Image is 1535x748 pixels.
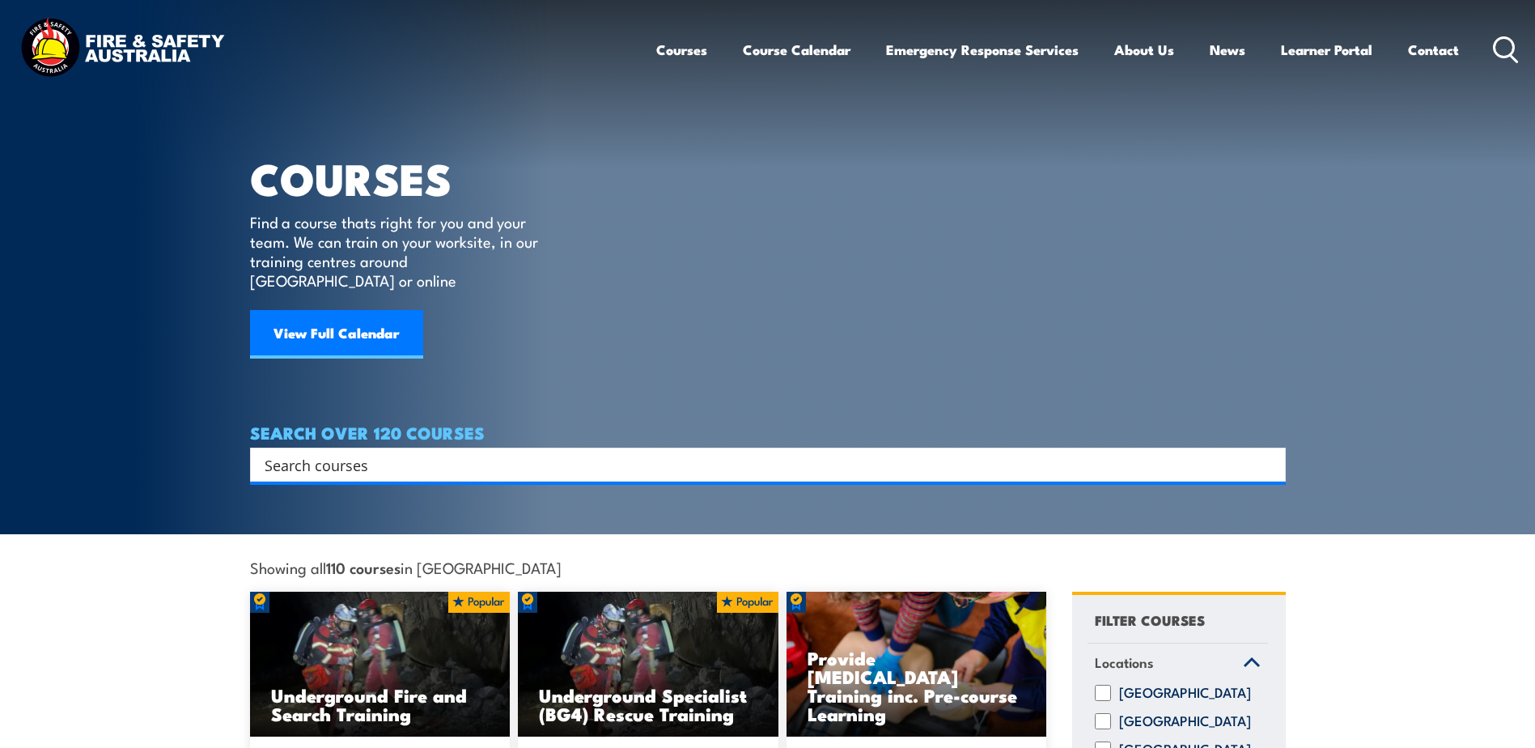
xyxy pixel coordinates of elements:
button: Search magnifier button [1257,453,1280,476]
a: Courses [656,28,707,71]
a: Locations [1088,644,1268,686]
a: Provide [MEDICAL_DATA] Training inc. Pre-course Learning [787,592,1047,737]
h4: FILTER COURSES [1095,609,1205,631]
h3: Underground Specialist (BG4) Rescue Training [539,686,757,723]
input: Search input [265,453,1250,477]
a: About Us [1114,28,1174,71]
p: Find a course thats right for you and your team. We can train on your worksite, in our training c... [250,212,545,290]
img: Underground mine rescue [518,592,778,737]
a: News [1210,28,1245,71]
span: Showing all in [GEOGRAPHIC_DATA] [250,559,562,576]
span: Locations [1095,652,1154,674]
a: Contact [1408,28,1459,71]
a: Underground Fire and Search Training [250,592,511,737]
strong: 110 courses [326,556,401,578]
h3: Provide [MEDICAL_DATA] Training inc. Pre-course Learning [808,648,1026,723]
img: Underground mine rescue [250,592,511,737]
label: [GEOGRAPHIC_DATA] [1119,685,1251,701]
label: [GEOGRAPHIC_DATA] [1119,713,1251,729]
h4: SEARCH OVER 120 COURSES [250,423,1286,441]
img: Low Voltage Rescue and Provide CPR [787,592,1047,737]
form: Search form [268,453,1253,476]
h1: COURSES [250,159,562,197]
a: Underground Specialist (BG4) Rescue Training [518,592,778,737]
a: Learner Portal [1281,28,1372,71]
h3: Underground Fire and Search Training [271,686,490,723]
a: View Full Calendar [250,310,423,359]
a: Emergency Response Services [886,28,1079,71]
a: Course Calendar [743,28,850,71]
